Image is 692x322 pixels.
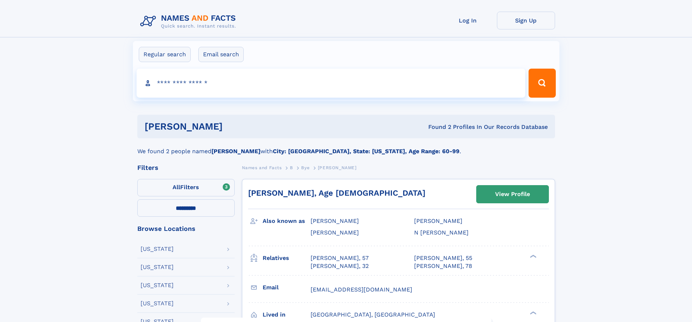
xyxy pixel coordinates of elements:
[528,254,537,258] div: ❯
[528,310,537,315] div: ❯
[414,229,469,236] span: N [PERSON_NAME]
[137,225,235,232] div: Browse Locations
[137,138,555,156] div: We found 2 people named with .
[497,12,555,29] a: Sign Up
[414,254,472,262] a: [PERSON_NAME], 55
[311,217,359,224] span: [PERSON_NAME]
[263,281,311,294] h3: Email
[273,148,460,155] b: City: [GEOGRAPHIC_DATA], State: [US_STATE], Age Range: 60-99
[529,69,555,98] button: Search Button
[263,252,311,264] h3: Relatives
[137,12,242,31] img: Logo Names and Facts
[139,47,191,62] label: Regular search
[141,264,174,270] div: [US_STATE]
[137,164,235,171] div: Filters
[318,165,357,170] span: [PERSON_NAME]
[477,186,549,203] a: View Profile
[248,188,425,197] a: [PERSON_NAME], Age [DEMOGRAPHIC_DATA]
[137,179,235,196] label: Filters
[311,311,435,318] span: [GEOGRAPHIC_DATA], [GEOGRAPHIC_DATA]
[495,186,530,203] div: View Profile
[414,262,472,270] a: [PERSON_NAME], 78
[242,163,282,172] a: Names and Facts
[141,301,174,306] div: [US_STATE]
[263,215,311,227] h3: Also known as
[137,69,526,98] input: search input
[141,246,174,252] div: [US_STATE]
[311,262,369,270] a: [PERSON_NAME], 32
[439,12,497,29] a: Log In
[301,165,309,170] span: Bye
[290,163,293,172] a: B
[311,286,412,293] span: [EMAIL_ADDRESS][DOMAIN_NAME]
[311,254,369,262] a: [PERSON_NAME], 57
[301,163,309,172] a: Bye
[198,47,244,62] label: Email search
[141,282,174,288] div: [US_STATE]
[311,229,359,236] span: [PERSON_NAME]
[211,148,260,155] b: [PERSON_NAME]
[263,309,311,321] h3: Lived in
[173,184,180,191] span: All
[414,217,462,224] span: [PERSON_NAME]
[145,122,325,131] h1: [PERSON_NAME]
[325,123,548,131] div: Found 2 Profiles In Our Records Database
[290,165,293,170] span: B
